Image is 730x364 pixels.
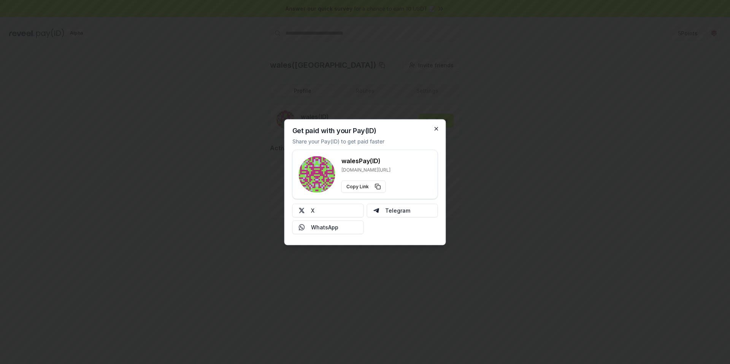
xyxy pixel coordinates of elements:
[292,220,364,234] button: WhatsApp
[341,180,386,192] button: Copy Link
[373,207,379,213] img: Telegram
[292,137,384,145] p: Share your Pay(ID) to get paid faster
[299,207,305,213] img: X
[341,167,390,173] p: [DOMAIN_NAME][URL]
[367,203,438,217] button: Telegram
[292,203,364,217] button: X
[299,224,305,230] img: Whatsapp
[341,156,390,165] h3: wales Pay(ID)
[292,127,376,134] h2: Get paid with your Pay(ID)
